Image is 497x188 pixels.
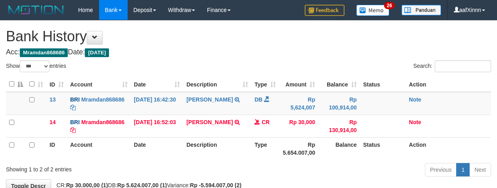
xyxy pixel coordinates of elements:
[70,127,76,133] a: Copy Mramdan868686 to clipboard
[251,77,279,92] th: Type: activate to sort column ascending
[409,119,421,125] a: Note
[70,96,80,103] span: BRI
[131,77,184,92] th: Date: activate to sort column ascending
[318,115,360,137] td: Rp 130,914,00
[131,92,184,115] td: [DATE] 16:42:30
[26,77,46,92] th: : activate to sort column ascending
[6,48,491,56] h4: Acc: Date:
[254,96,262,103] span: DB
[183,77,251,92] th: Description: activate to sort column ascending
[81,96,124,103] a: Mramdan868686
[251,137,279,160] th: Type
[406,137,491,160] th: Action
[469,163,491,176] a: Next
[183,137,251,160] th: Description
[356,5,390,16] img: Button%20Memo.svg
[70,119,80,125] span: BRI
[360,137,406,160] th: Status
[279,77,318,92] th: Amount: activate to sort column ascending
[279,92,318,115] td: Rp 5,624,007
[70,104,76,111] a: Copy Mramdan868686 to clipboard
[67,137,131,160] th: Account
[46,137,67,160] th: ID
[305,5,344,16] img: Feedback.jpg
[20,48,68,57] span: Mramdan868686
[81,119,124,125] a: Mramdan868686
[318,77,360,92] th: Balance: activate to sort column ascending
[6,77,26,92] th: : activate to sort column descending
[318,92,360,115] td: Rp 100,914,00
[20,60,50,72] select: Showentries
[279,115,318,137] td: Rp 30,000
[67,77,131,92] th: Account: activate to sort column ascending
[186,96,233,103] a: [PERSON_NAME]
[262,119,270,125] span: CR
[318,137,360,160] th: Balance
[406,77,491,92] th: Action
[6,60,66,72] label: Show entries
[360,77,406,92] th: Status
[413,60,491,72] label: Search:
[131,115,184,137] td: [DATE] 16:52:03
[6,4,66,16] img: MOTION_logo.png
[85,48,109,57] span: [DATE]
[279,137,318,160] th: Rp 5.654.007,00
[6,29,491,44] h1: Bank History
[435,60,491,72] input: Search:
[401,5,441,15] img: panduan.png
[6,162,201,173] div: Showing 1 to 2 of 2 entries
[425,163,457,176] a: Previous
[131,137,184,160] th: Date
[409,96,421,103] a: Note
[186,119,233,125] a: [PERSON_NAME]
[46,77,67,92] th: ID: activate to sort column ascending
[456,163,470,176] a: 1
[384,2,395,9] span: 26
[50,96,56,103] span: 13
[50,119,56,125] span: 14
